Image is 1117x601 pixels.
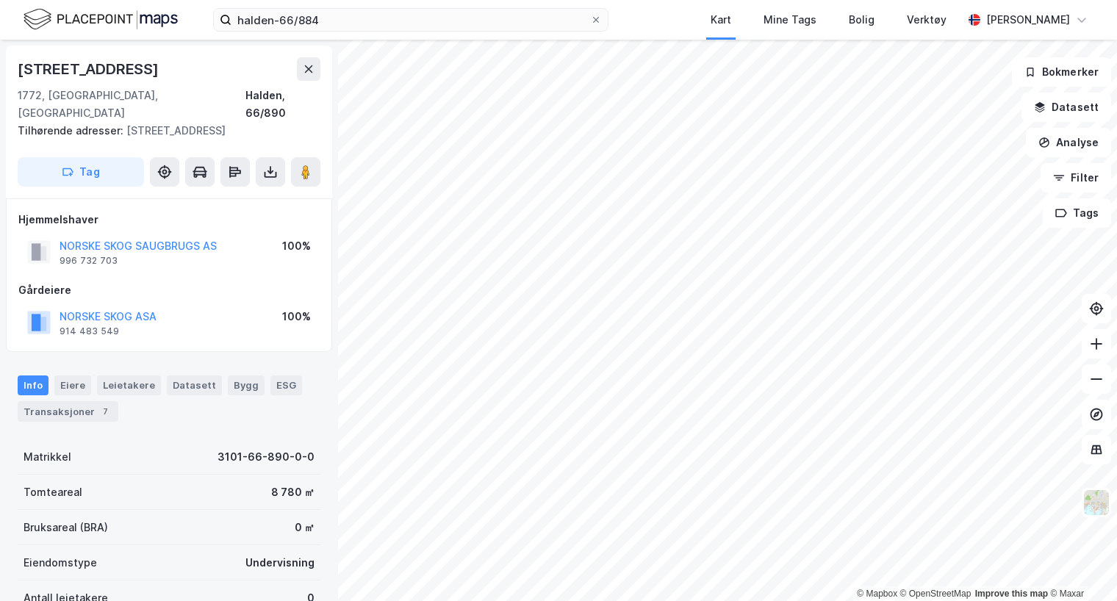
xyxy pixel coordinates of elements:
button: Analyse [1026,128,1111,157]
div: [PERSON_NAME] [986,11,1070,29]
div: Undervisning [245,554,315,572]
div: 100% [282,308,311,325]
div: Leietakere [97,375,161,395]
div: Mine Tags [764,11,816,29]
button: Tag [18,157,144,187]
div: Bruksareal (BRA) [24,519,108,536]
div: [STREET_ADDRESS] [18,122,309,140]
div: Datasett [167,375,222,395]
button: Datasett [1021,93,1111,122]
div: Kart [711,11,731,29]
div: Hjemmelshaver [18,211,320,228]
div: Kontrollprogram for chat [1044,530,1117,601]
div: Info [18,375,49,395]
div: 1772, [GEOGRAPHIC_DATA], [GEOGRAPHIC_DATA] [18,87,245,122]
img: Z [1082,489,1110,517]
img: logo.f888ab2527a4732fd821a326f86c7f29.svg [24,7,178,32]
div: 7 [98,404,112,419]
div: Verktøy [907,11,947,29]
input: Søk på adresse, matrikkel, gårdeiere, leietakere eller personer [231,9,590,31]
div: 996 732 703 [60,255,118,267]
span: Tilhørende adresser: [18,124,126,137]
a: Improve this map [975,589,1048,599]
div: Bygg [228,375,265,395]
div: [STREET_ADDRESS] [18,57,162,81]
div: 100% [282,237,311,255]
div: 0 ㎡ [295,519,315,536]
div: Halden, 66/890 [245,87,320,122]
div: 914 483 549 [60,325,119,337]
button: Filter [1041,163,1111,192]
div: Eiere [54,375,91,395]
a: OpenStreetMap [900,589,971,599]
div: 8 780 ㎡ [271,483,315,501]
div: ESG [270,375,302,395]
div: Transaksjoner [18,401,118,422]
button: Bokmerker [1012,57,1111,87]
a: Mapbox [857,589,897,599]
div: Bolig [849,11,874,29]
div: Matrikkel [24,448,71,466]
button: Tags [1043,198,1111,228]
div: Tomteareal [24,483,82,501]
iframe: Chat Widget [1044,530,1117,601]
div: 3101-66-890-0-0 [218,448,315,466]
div: Eiendomstype [24,554,97,572]
div: Gårdeiere [18,281,320,299]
